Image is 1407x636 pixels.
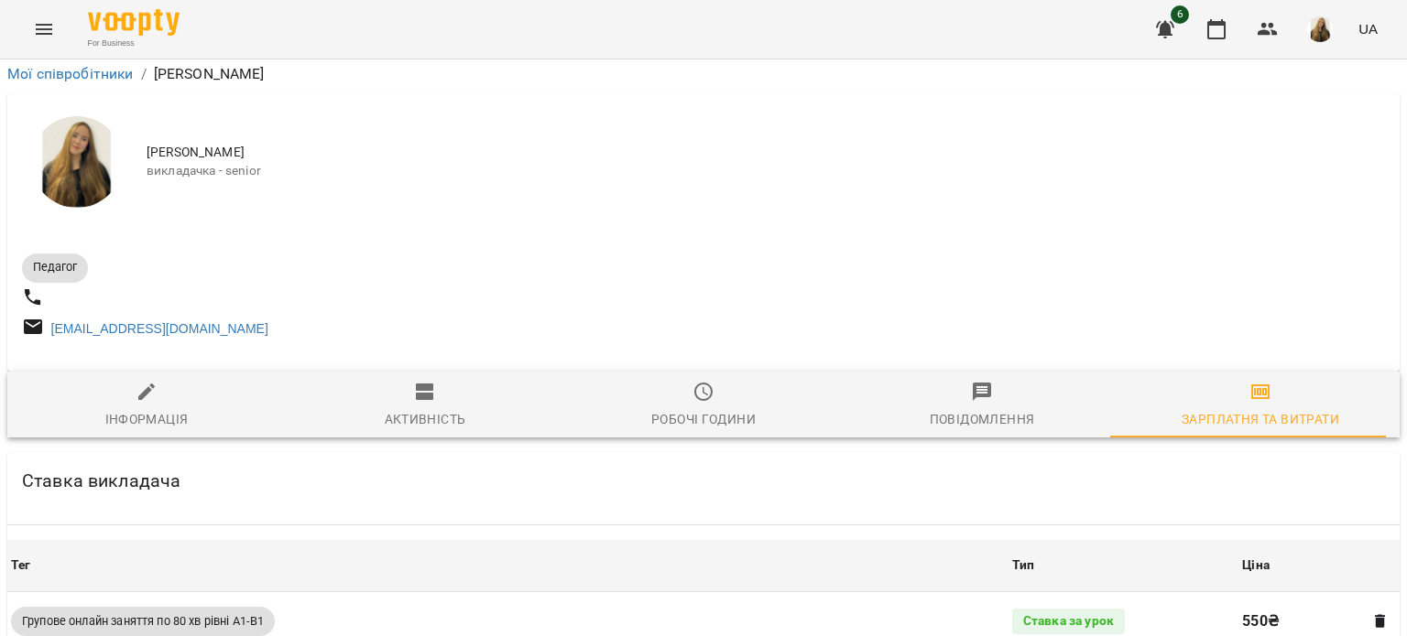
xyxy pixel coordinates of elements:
img: Voopty Logo [88,9,180,36]
span: UA [1358,19,1378,38]
h6: Ставка викладача [22,467,180,495]
th: Ціна [1238,540,1400,591]
div: Повідомлення [930,408,1035,430]
span: викладачка - senior [147,162,1385,180]
span: For Business [88,38,180,49]
a: Мої співробітники [7,65,134,82]
button: Menu [22,7,66,51]
p: [PERSON_NAME] [154,63,265,85]
div: Ставка за урок [1012,609,1125,634]
span: Групове онлайн заняття по 80 хв рівні А1-В1 [11,613,275,630]
span: Педагог [22,259,88,275]
div: Зарплатня та Витрати [1182,408,1339,430]
a: [EMAIL_ADDRESS][DOMAIN_NAME] [51,321,268,336]
p: 550 ₴ [1242,610,1356,632]
li: / [141,63,147,85]
button: Видалити [1369,609,1392,633]
th: Тег [7,540,1009,591]
div: Активність [385,408,466,430]
span: 6 [1171,5,1189,24]
img: Марина [31,116,123,208]
div: Робочі години [651,408,756,430]
th: Тип [1009,540,1238,591]
img: e6d74434a37294e684abaaa8ba944af6.png [1307,16,1333,42]
div: Інформація [105,408,189,430]
span: [PERSON_NAME] [147,144,1385,162]
nav: breadcrumb [7,63,1400,85]
button: UA [1351,12,1385,46]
